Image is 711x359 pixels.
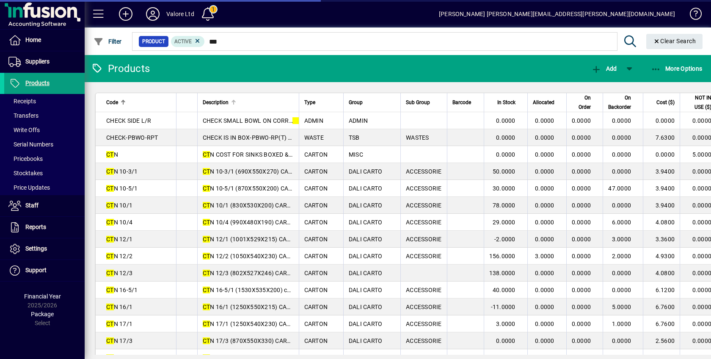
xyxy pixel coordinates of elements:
em: CT [203,270,210,276]
td: 6.7600 [643,298,680,315]
span: Package [31,311,54,318]
em: CT [203,287,210,293]
span: 0.0000 [496,134,515,141]
em: CT [106,270,114,276]
a: Suppliers [4,51,85,72]
span: 0.0000 [535,185,554,192]
span: CHECK-PBWO-RPT [106,134,158,141]
span: WASTE [304,134,324,141]
em: CT [106,287,114,293]
span: DALI CARTO [349,219,383,226]
span: WASTES [406,134,429,141]
span: CARTON [304,202,328,209]
td: 3.3600 [643,231,680,248]
span: N 10-3/1 (690X550X270) CARTON =0.12M3 [203,168,330,175]
a: Settings [4,238,85,260]
span: N 10-5/1 [106,185,138,192]
span: 3.0000 [612,236,631,243]
div: Products [91,62,150,75]
td: 3.9400 [643,163,680,180]
span: N 16-5/1 [106,287,138,293]
span: 0.0000 [572,202,591,209]
span: Add [591,65,617,72]
span: DALI CARTO [349,304,383,310]
em: CT [203,219,210,226]
span: 0.0000 [572,287,591,293]
span: 3.0000 [496,320,515,327]
span: N 12/3 [106,270,132,276]
a: Serial Numbers [4,137,85,152]
div: Type [304,98,338,107]
span: CARTON [304,253,328,260]
span: In Stock [497,98,515,107]
span: 138.0000 [489,270,515,276]
span: DALI CARTO [349,337,383,344]
span: 0.0000 [612,270,631,276]
td: 4.0800 [643,265,680,282]
button: Clear [646,34,703,49]
td: 4.9300 [643,248,680,265]
span: 0.0000 [535,304,554,310]
span: ACCESSORIE [406,320,442,327]
em: CT [203,151,210,158]
span: 0.0000 [572,253,591,260]
button: Filter [91,34,124,49]
button: Add [589,61,619,76]
em: CT [106,151,114,158]
a: Write Offs [4,123,85,137]
span: N 10/4 (990X480X190) CARTON [203,219,299,226]
span: N 17/3 [106,337,132,344]
span: 0.0000 [535,168,554,175]
span: Cost ($) [656,98,675,107]
span: 0.0000 [535,287,554,293]
span: More Options [651,65,703,72]
div: Description [203,98,294,107]
span: 0.0000 [612,287,631,293]
span: CHECK SMALL BOWL ON CORRE SIDE LEFT/RIGHT [203,117,349,124]
span: Financial Year [24,293,61,300]
span: DALI CARTO [349,236,383,243]
a: Knowledge Base [683,2,700,29]
span: CARTON [304,185,328,192]
span: 1.0000 [612,320,631,327]
span: 0.0000 [535,236,554,243]
td: 0.0000 [643,112,680,129]
a: Pricebooks [4,152,85,166]
em: CT [203,253,210,260]
button: Profile [139,6,166,22]
em: CT [106,253,114,260]
div: On Backorder [608,93,639,112]
span: -11.0000 [491,304,515,310]
span: 5.0000 [612,304,631,310]
span: DALI CARTO [349,320,383,327]
span: Serial Numbers [8,141,53,148]
span: Filter [94,38,122,45]
span: N 10-3/1 [106,168,138,175]
a: Transfers [4,108,85,123]
em: CT [106,219,114,226]
span: Pricebooks [8,155,43,162]
em: CT [106,168,114,175]
span: 0.0000 [612,151,631,158]
em: CT [106,320,114,327]
span: N 12/2 [106,253,132,260]
span: 40.0000 [493,287,515,293]
span: DALI CARTO [349,202,383,209]
span: CARTON [304,337,328,344]
div: Sub Group [406,98,442,107]
span: 78.0000 [493,202,515,209]
span: ACCESSORIE [406,304,442,310]
span: ADMIN [304,117,323,124]
span: TSB [349,134,360,141]
span: 0.0000 [572,320,591,327]
span: DALI CARTO [349,287,383,293]
span: 47.0000 [608,185,631,192]
em: CT [203,304,210,310]
span: N 16-5/1 (1530X535X200) carton [203,287,302,293]
span: 0.0000 [572,304,591,310]
span: 0.0000 [535,117,554,124]
span: CARTON [304,219,328,226]
span: Support [25,267,47,273]
em: CT [203,320,210,327]
span: DALI CARTO [349,168,383,175]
